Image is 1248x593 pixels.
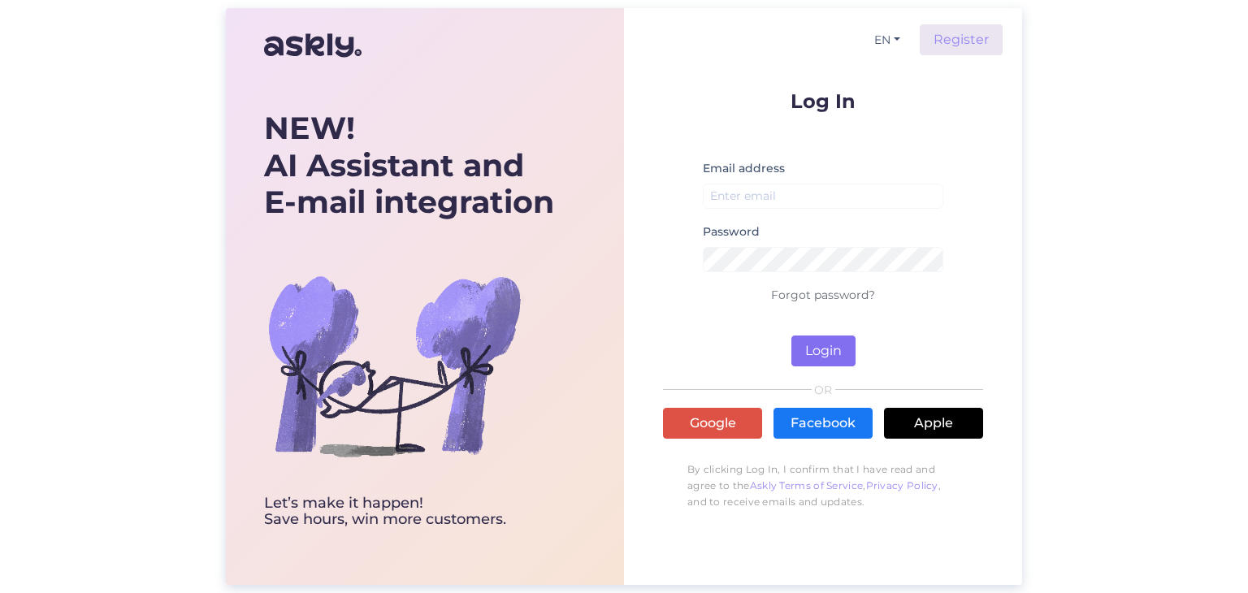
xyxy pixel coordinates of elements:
[812,384,835,396] span: OR
[703,160,785,177] label: Email address
[264,236,524,496] img: bg-askly
[773,408,873,439] a: Facebook
[703,223,760,240] label: Password
[264,109,355,147] b: NEW!
[750,479,864,491] a: Askly Terms of Service
[920,24,1003,55] a: Register
[663,453,983,518] p: By clicking Log In, I confirm that I have read and agree to the , , and to receive emails and upd...
[703,184,943,209] input: Enter email
[868,28,907,52] button: EN
[884,408,983,439] a: Apple
[791,335,856,366] button: Login
[663,91,983,111] p: Log In
[771,288,875,302] a: Forgot password?
[264,496,554,528] div: Let’s make it happen! Save hours, win more customers.
[866,479,938,491] a: Privacy Policy
[264,26,362,65] img: Askly
[663,408,762,439] a: Google
[264,110,554,221] div: AI Assistant and E-mail integration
